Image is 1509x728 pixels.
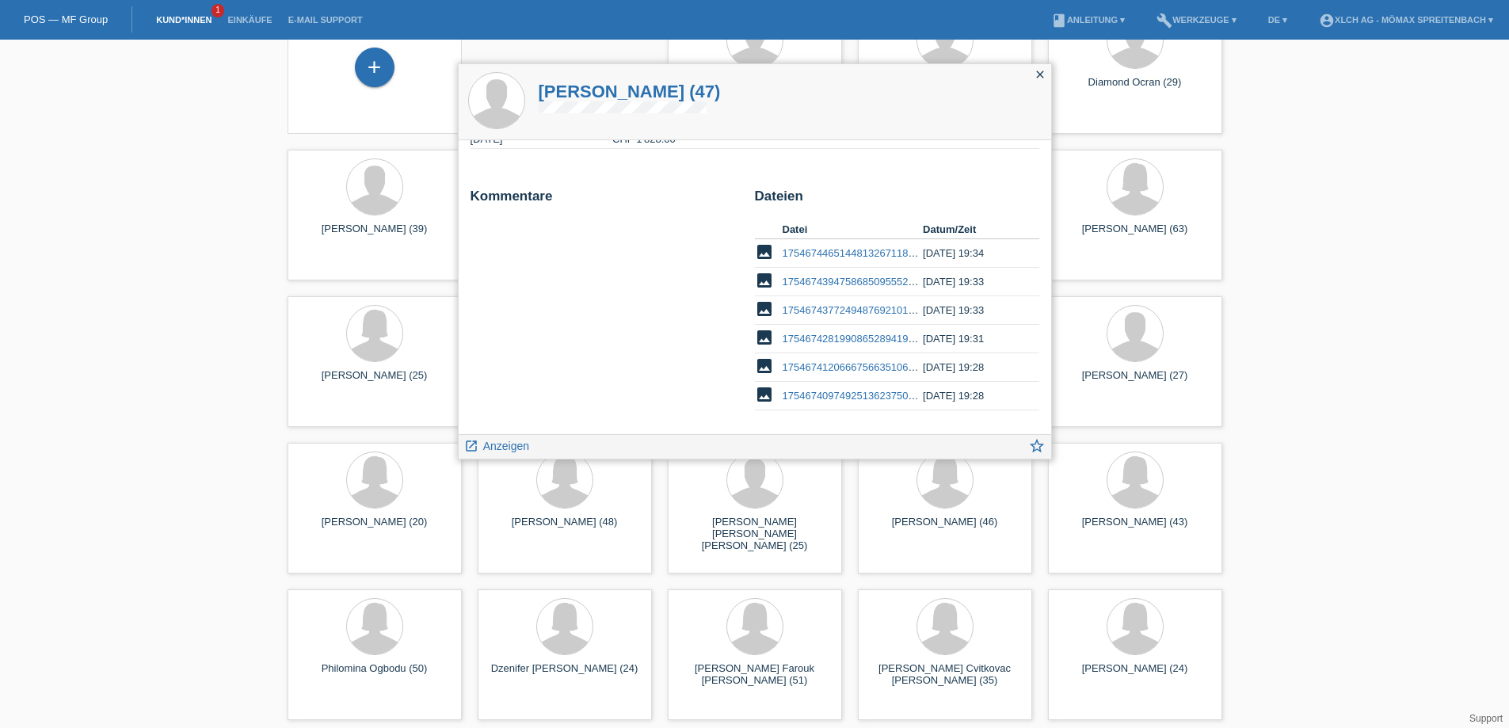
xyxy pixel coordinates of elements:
a: [PERSON_NAME] (47) [539,82,721,101]
div: [PERSON_NAME] Cvitkovac [PERSON_NAME] (35) [871,662,1019,688]
a: account_circleXLCH AG - Mömax Spreitenbach ▾ [1311,15,1501,25]
div: [PERSON_NAME] (20) [300,516,449,541]
a: 17546744651448132671181234080346.jpg [783,247,982,259]
i: launch [464,439,478,453]
div: [PERSON_NAME] (43) [1061,516,1210,541]
div: Kund*in hinzufügen [356,54,394,81]
i: image [755,385,774,404]
td: [DATE] 19:28 [923,353,1016,382]
div: Diamond Ocran (29) [1061,76,1210,101]
a: 17546743947586850955525006674039.jpg [783,276,982,288]
td: [DATE] 19:34 [923,239,1016,268]
div: [PERSON_NAME] (48) [490,516,639,541]
div: [PERSON_NAME] (63) [1061,223,1210,248]
div: [PERSON_NAME] (27) [1061,369,1210,394]
a: POS — MF Group [24,13,108,25]
i: image [755,328,774,347]
td: [DATE] 19:31 [923,325,1016,353]
i: account_circle [1319,13,1335,29]
td: [DATE] 19:28 [923,382,1016,410]
h2: Dateien [755,189,1039,212]
a: 17546743772494876921019144980559.jpg [783,304,982,316]
div: [PERSON_NAME] [PERSON_NAME] [PERSON_NAME] (25) [680,516,829,544]
i: image [755,299,774,318]
i: star_border [1028,437,1046,455]
i: image [755,356,774,375]
a: launch Anzeigen [464,435,530,455]
h2: Kommentare [471,189,743,212]
div: Dzenifer [PERSON_NAME] (24) [490,662,639,688]
a: 1754674281990865289419854003243.jpg [783,333,977,345]
a: DE ▾ [1260,15,1295,25]
td: [DATE] 19:33 [923,296,1016,325]
a: bookAnleitung ▾ [1043,15,1133,25]
td: [DATE] 19:33 [923,268,1016,296]
a: E-Mail Support [280,15,371,25]
div: [PERSON_NAME] (25) [300,369,449,394]
a: buildWerkzeuge ▾ [1149,15,1244,25]
a: Kund*innen [148,15,219,25]
div: [PERSON_NAME] Farouk [PERSON_NAME] (51) [680,662,829,688]
a: Einkäufe [219,15,280,25]
i: close [1034,68,1046,81]
a: 17546741206667566351069962912983.jpg [783,361,982,373]
i: book [1051,13,1067,29]
div: Philomina Ogbodu (50) [300,662,449,688]
i: image [755,242,774,261]
th: Datum/Zeit [923,220,1016,239]
i: image [755,271,774,290]
th: Datei [783,220,924,239]
div: [PERSON_NAME] (39) [300,223,449,248]
a: star_border [1028,439,1046,459]
span: Anzeigen [483,440,529,452]
a: 17546740974925136237507178552111.jpg [783,390,982,402]
div: [PERSON_NAME] (24) [1061,662,1210,688]
div: [PERSON_NAME] (46) [871,516,1019,541]
a: Support [1469,713,1503,724]
span: 1 [211,4,224,17]
i: build [1157,13,1172,29]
